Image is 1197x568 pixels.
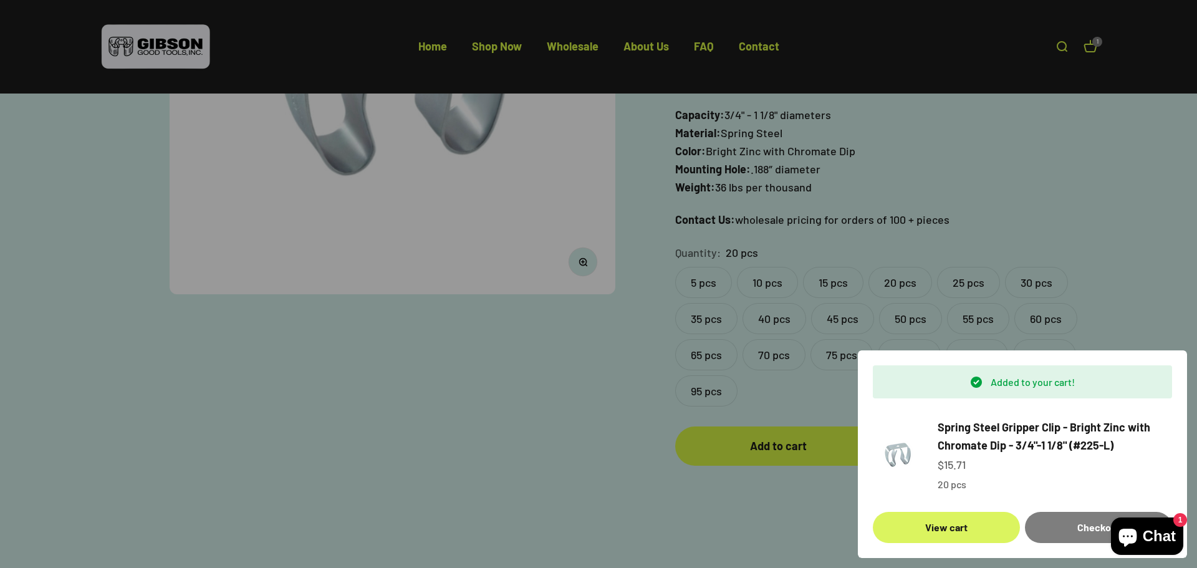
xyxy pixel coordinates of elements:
img: Gripper clip, made & shipped from the USA! [873,430,923,480]
div: Checkout [1040,519,1157,536]
a: View cart [873,512,1020,543]
inbox-online-store-chat: Shopify online store chat [1107,517,1187,558]
p: 20 pcs [938,476,1172,493]
a: Spring Steel Gripper Clip - Bright Zinc with Chromate Dip - 3/4"-1 1/8" (#225-L) [938,418,1172,455]
sale-price: $15.71 [938,456,966,474]
button: Checkout [1025,512,1172,543]
div: Added to your cart! [873,365,1172,399]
